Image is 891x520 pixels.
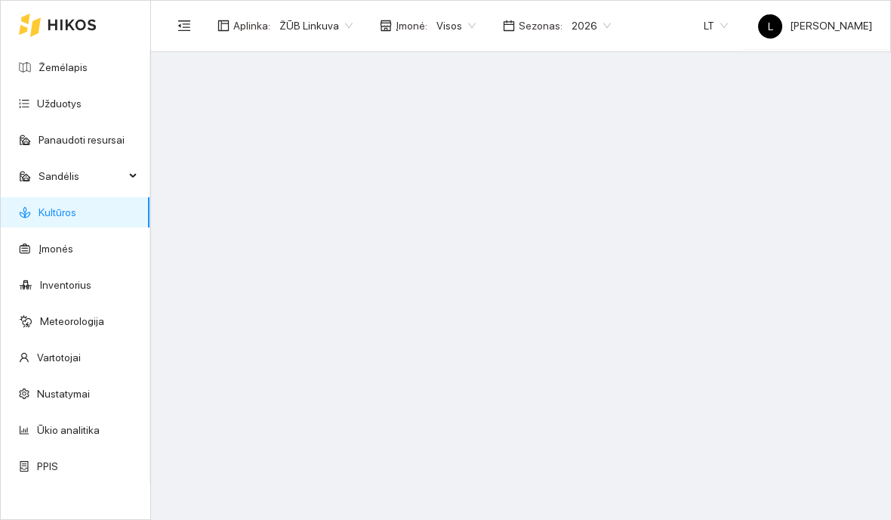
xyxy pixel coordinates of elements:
[396,17,427,34] span: Įmonė :
[519,17,563,34] span: Sezonas :
[37,351,81,364] a: Vartotojai
[704,14,728,37] span: LT
[37,388,90,400] a: Nustatymai
[233,17,270,34] span: Aplinka :
[39,61,88,73] a: Žemėlapis
[39,243,73,255] a: Įmonės
[40,279,91,291] a: Inventorius
[37,460,58,472] a: PPIS
[503,20,515,32] span: calendar
[37,424,100,436] a: Ūkio analitika
[217,20,230,32] span: layout
[380,20,392,32] span: shop
[768,14,773,39] span: L
[39,206,76,218] a: Kultūros
[279,14,353,37] span: ŽŪB Linkuva
[40,315,104,327] a: Meteorologija
[39,134,125,146] a: Panaudoti resursai
[436,14,476,37] span: Visos
[177,19,191,32] span: menu-fold
[572,14,611,37] span: 2026
[37,97,82,110] a: Užduotys
[169,11,199,41] button: menu-fold
[758,20,872,32] span: [PERSON_NAME]
[39,161,125,191] span: Sandėlis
